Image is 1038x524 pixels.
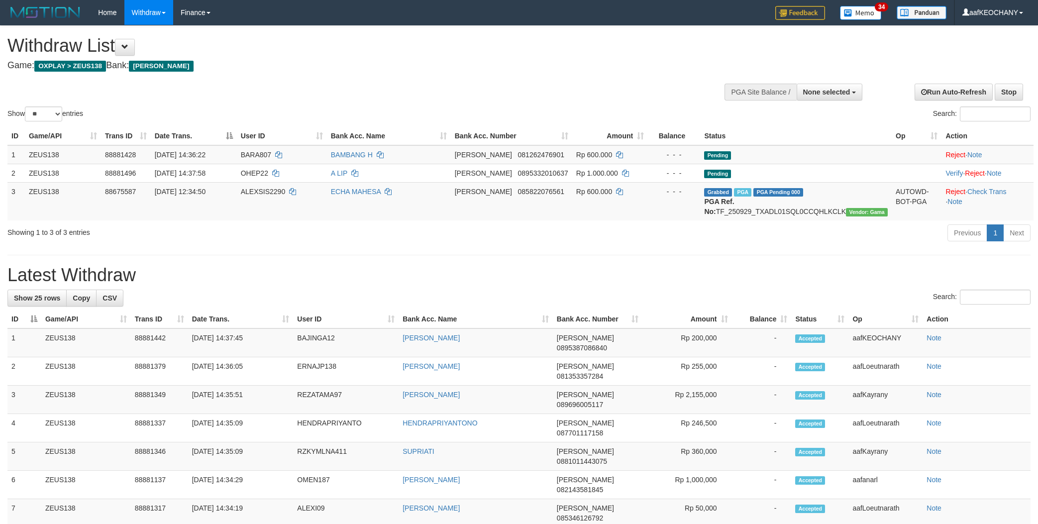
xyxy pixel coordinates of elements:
span: 88881428 [105,151,136,159]
td: [DATE] 14:35:51 [188,386,294,414]
a: Note [947,198,962,206]
th: Bank Acc. Number: activate to sort column ascending [451,127,572,145]
th: Bank Acc. Number: activate to sort column ascending [553,310,642,328]
td: - [732,442,792,471]
td: Rp 2,155,000 [642,386,732,414]
span: Copy 081353357284 to clipboard [557,372,603,380]
span: 88675587 [105,188,136,196]
td: BAJINGA12 [293,328,399,357]
td: AUTOWD-BOT-PGA [892,182,941,220]
span: Accepted [795,419,825,428]
th: User ID: activate to sort column ascending [237,127,327,145]
th: Balance: activate to sort column ascending [732,310,792,328]
input: Search: [960,290,1031,305]
td: - [732,328,792,357]
a: Copy [66,290,97,307]
span: [PERSON_NAME] [455,188,512,196]
td: 3 [7,182,25,220]
td: Rp 246,500 [642,414,732,442]
div: - - - [652,150,696,160]
a: [PERSON_NAME] [403,391,460,399]
td: [DATE] 14:34:29 [188,471,294,499]
td: aafLoeutnarath [848,414,923,442]
th: Game/API: activate to sort column ascending [25,127,101,145]
td: ZEUS138 [41,386,131,414]
span: [PERSON_NAME] [557,504,614,512]
span: Copy 087701117158 to clipboard [557,429,603,437]
span: OHEP22 [241,169,268,177]
a: [PERSON_NAME] [403,504,460,512]
a: Note [967,151,982,159]
a: CSV [96,290,123,307]
td: 88881349 [131,386,188,414]
a: 1 [987,224,1004,241]
td: aafanarl [848,471,923,499]
span: [PERSON_NAME] [557,419,614,427]
h1: Withdraw List [7,36,682,56]
span: ALEXSIS2290 [241,188,286,196]
a: Previous [947,224,987,241]
td: [DATE] 14:36:05 [188,357,294,386]
a: Run Auto-Refresh [915,84,993,101]
th: Bank Acc. Name: activate to sort column ascending [327,127,451,145]
td: RZKYMLNA411 [293,442,399,471]
h4: Game: Bank: [7,61,682,71]
span: None selected [803,88,850,96]
span: Copy [73,294,90,302]
span: CSV [103,294,117,302]
a: Note [927,334,941,342]
td: REZATAMA97 [293,386,399,414]
td: aafKEOCHANY [848,328,923,357]
a: BAMBANG H [331,151,373,159]
a: [PERSON_NAME] [403,362,460,370]
span: Accepted [795,334,825,343]
span: Copy 0881011443075 to clipboard [557,457,607,465]
span: [PERSON_NAME] [129,61,193,72]
a: Next [1003,224,1031,241]
td: Rp 1,000,000 [642,471,732,499]
span: Copy 082143581845 to clipboard [557,486,603,494]
th: User ID: activate to sort column ascending [293,310,399,328]
img: panduan.png [897,6,946,19]
td: · [941,145,1034,164]
span: Accepted [795,391,825,400]
a: Check Trans [967,188,1007,196]
span: Copy 081262476901 to clipboard [518,151,564,159]
td: 88881137 [131,471,188,499]
td: ZEUS138 [25,182,101,220]
a: HENDRAPRIYANTONO [403,419,477,427]
a: Reject [965,169,985,177]
th: Action [941,127,1034,145]
th: Op: activate to sort column ascending [892,127,941,145]
a: Note [987,169,1002,177]
a: Stop [995,84,1023,101]
td: HENDRAPRIYANTO [293,414,399,442]
td: ZEUS138 [41,414,131,442]
th: Trans ID: activate to sort column ascending [131,310,188,328]
th: Balance [648,127,700,145]
a: [PERSON_NAME] [403,476,460,484]
a: Note [927,504,941,512]
span: Accepted [795,505,825,513]
th: ID: activate to sort column descending [7,310,41,328]
span: [PERSON_NAME] [557,334,614,342]
th: Action [923,310,1031,328]
td: Rp 255,000 [642,357,732,386]
span: [PERSON_NAME] [557,362,614,370]
h1: Latest Withdraw [7,265,1031,285]
a: Note [927,476,941,484]
th: Game/API: activate to sort column ascending [41,310,131,328]
td: 2 [7,357,41,386]
span: [PERSON_NAME] [557,391,614,399]
th: Op: activate to sort column ascending [848,310,923,328]
a: Reject [945,151,965,159]
td: ZEUS138 [41,471,131,499]
th: Trans ID: activate to sort column ascending [101,127,151,145]
a: Verify [945,169,963,177]
input: Search: [960,106,1031,121]
a: Note [927,391,941,399]
td: 88881346 [131,442,188,471]
a: [PERSON_NAME] [403,334,460,342]
td: TF_250929_TXADL01SQL0CCQHLKCLK [700,182,892,220]
th: Date Trans.: activate to sort column ascending [188,310,294,328]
